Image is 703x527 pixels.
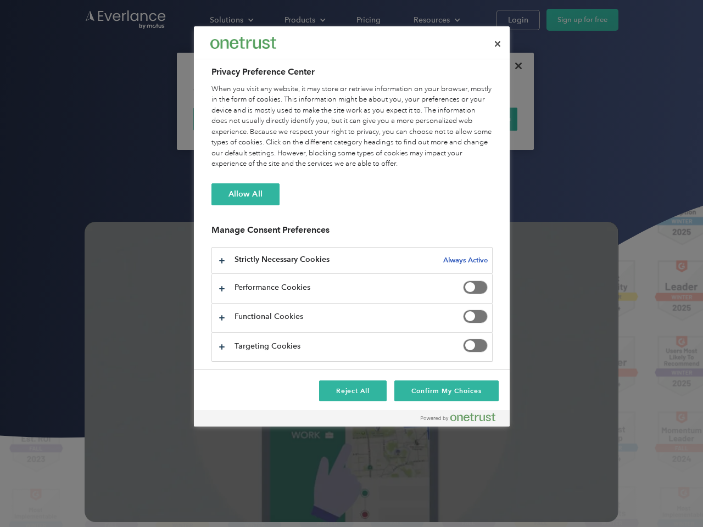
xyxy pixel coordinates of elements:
[421,413,504,427] a: Powered by OneTrust Opens in a new Tab
[81,65,136,88] input: Submit
[486,32,510,56] button: Close
[421,413,495,422] img: Powered by OneTrust Opens in a new Tab
[211,84,493,170] div: When you visit any website, it may store or retrieve information on your browser, mostly in the f...
[319,380,387,401] button: Reject All
[211,183,280,205] button: Allow All
[210,37,276,48] img: Everlance
[394,380,498,401] button: Confirm My Choices
[211,65,493,79] h2: Privacy Preference Center
[194,26,510,427] div: Privacy Preference Center
[194,26,510,427] div: Preference center
[210,32,276,54] div: Everlance
[211,225,493,242] h3: Manage Consent Preferences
